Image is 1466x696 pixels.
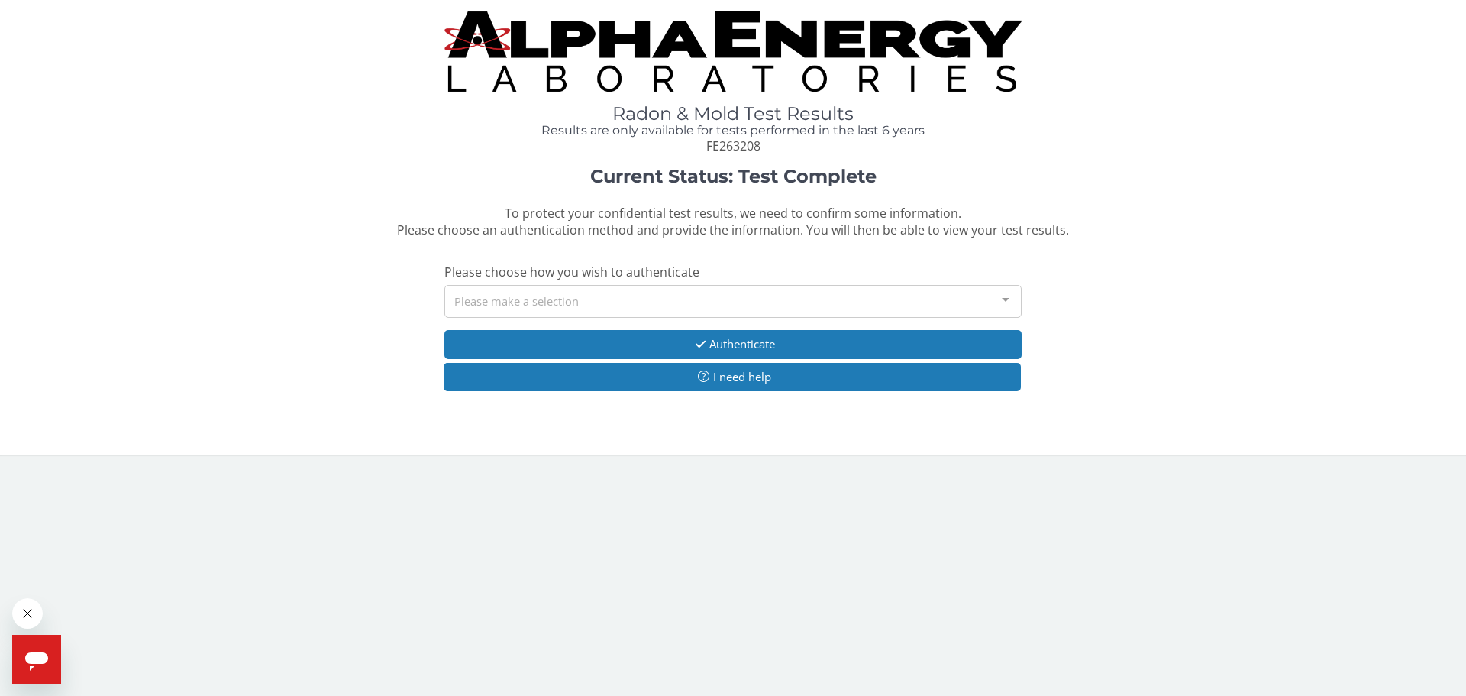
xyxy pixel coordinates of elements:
[12,598,43,629] iframe: Close message
[444,330,1022,358] button: Authenticate
[706,138,760,154] span: FE263208
[9,11,34,23] span: Help
[397,205,1069,239] span: To protect your confidential test results, we need to confirm some information. Please choose an ...
[444,363,1021,391] button: I need help
[444,124,1022,138] h4: Results are only available for tests performed in the last 6 years
[444,104,1022,124] h1: Radon & Mold Test Results
[590,165,877,187] strong: Current Status: Test Complete
[444,11,1022,92] img: TightCrop.jpg
[12,635,61,684] iframe: Button to launch messaging window
[454,292,579,309] span: Please make a selection
[444,264,699,280] span: Please choose how you wish to authenticate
